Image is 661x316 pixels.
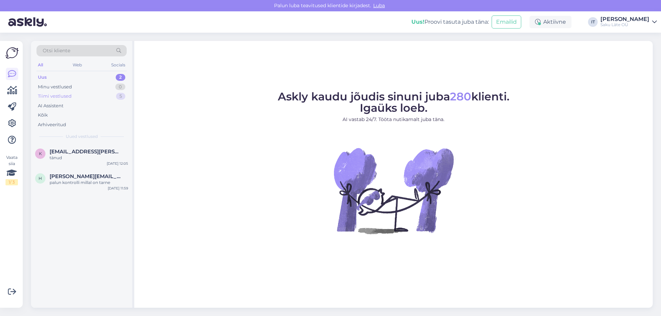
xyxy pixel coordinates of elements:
[71,61,83,69] div: Web
[115,84,125,90] div: 0
[411,19,424,25] b: Uus!
[411,18,489,26] div: Proovi tasuta juba täna:
[50,179,128,186] div: palun kontrolli millal on tarne
[278,90,510,115] span: Askly kaudu jõudis sinuni juba klienti. Igaüks loeb.
[492,15,521,29] button: Emailid
[600,22,649,28] div: Saku Läte OÜ
[66,133,98,140] span: Uued vestlused
[588,17,598,27] div: IT
[38,93,72,100] div: Tiimi vestlused
[116,93,125,100] div: 5
[6,154,18,185] div: Vaata siia
[529,16,571,28] div: Aktiivne
[371,2,387,9] span: Luba
[600,17,657,28] a: [PERSON_NAME]Saku Läte OÜ
[39,176,42,181] span: h
[108,186,128,191] div: [DATE] 11:59
[36,61,44,69] div: All
[450,90,471,103] span: 280
[38,121,66,128] div: Arhiveeritud
[38,112,48,119] div: Kõik
[278,116,510,123] p: AI vastab 24/7. Tööta nutikamalt juba täna.
[39,151,42,156] span: k
[116,74,125,81] div: 2
[50,173,121,179] span: henn.koemets@mapri.eu
[332,129,455,252] img: No Chat active
[107,161,128,166] div: [DATE] 12:05
[50,149,121,155] span: kaivo.kiple@accor.com
[6,179,18,185] div: 1 / 3
[110,61,127,69] div: Socials
[600,17,649,22] div: [PERSON_NAME]
[38,102,63,109] div: AI Assistent
[50,155,128,161] div: tänud
[6,46,19,59] img: Askly Logo
[38,74,47,81] div: Uus
[43,47,70,54] span: Otsi kliente
[38,84,72,90] div: Minu vestlused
